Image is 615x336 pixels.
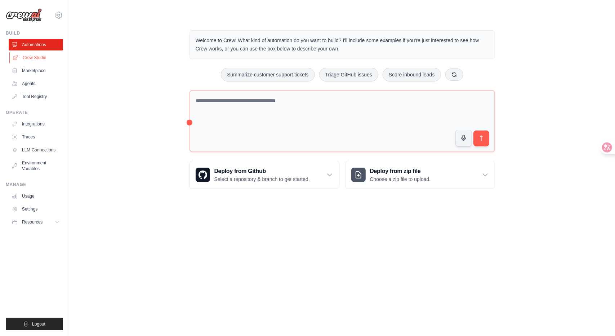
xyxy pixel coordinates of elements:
[9,118,63,130] a: Integrations
[9,91,63,102] a: Tool Registry
[319,68,378,81] button: Triage GitHub issues
[6,182,63,187] div: Manage
[214,167,310,176] h3: Deploy from Github
[9,78,63,89] a: Agents
[579,301,615,336] div: 聊天小组件
[6,318,63,330] button: Logout
[6,30,63,36] div: Build
[9,190,63,202] a: Usage
[9,65,63,76] a: Marketplace
[9,157,63,174] a: Environment Variables
[383,68,441,81] button: Score inbound leads
[579,301,615,336] iframe: Chat Widget
[196,36,489,53] p: Welcome to Crew! What kind of automation do you want to build? I'll include some examples if you'...
[9,52,64,63] a: Crew Studio
[9,203,63,215] a: Settings
[370,167,431,176] h3: Deploy from zip file
[6,110,63,115] div: Operate
[9,144,63,156] a: LLM Connections
[370,176,431,183] p: Choose a zip file to upload.
[32,321,45,327] span: Logout
[9,216,63,228] button: Resources
[22,219,43,225] span: Resources
[221,68,315,81] button: Summarize customer support tickets
[9,131,63,143] a: Traces
[9,39,63,50] a: Automations
[214,176,310,183] p: Select a repository & branch to get started.
[6,8,42,22] img: Logo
